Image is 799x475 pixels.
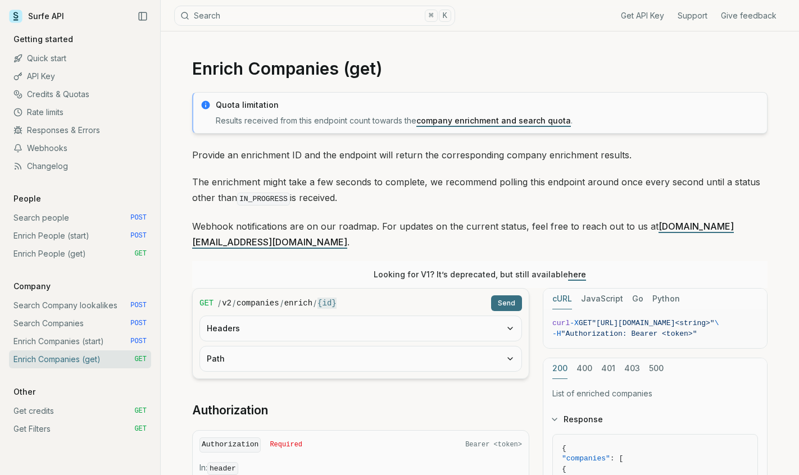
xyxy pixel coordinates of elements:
[9,402,151,420] a: Get credits GET
[9,209,151,227] a: Search people POST
[581,289,623,309] button: JavaScript
[624,358,640,379] button: 403
[216,99,760,111] p: Quota limitation
[425,10,437,22] kbd: ⌘
[174,6,455,26] button: Search⌘K
[9,85,151,103] a: Credits & Quotas
[130,231,147,240] span: POST
[130,337,147,346] span: POST
[601,358,615,379] button: 401
[134,249,147,258] span: GET
[9,332,151,350] a: Enrich Companies (start) POST
[134,407,147,415] span: GET
[192,403,268,418] a: Authorization
[284,298,312,309] code: enrich
[552,330,561,338] span: -H
[570,319,579,327] span: -X
[649,358,664,379] button: 500
[552,319,570,327] span: curl
[199,462,522,474] p: In:
[568,270,586,279] a: here
[9,139,151,157] a: Webhooks
[270,440,302,449] span: Required
[200,316,521,341] button: Headers
[678,10,707,21] a: Support
[199,298,214,309] span: GET
[9,350,151,368] a: Enrich Companies (get) GET
[192,147,768,163] p: Provide an enrichment ID and the endpoint will return the corresponding company enrichment results.
[233,298,235,309] span: /
[222,298,231,309] code: v2
[439,10,451,22] kbd: K
[9,281,55,292] p: Company
[134,424,147,433] span: GET
[130,301,147,310] span: POST
[9,193,46,204] p: People
[317,298,337,309] code: {id}
[562,444,566,453] span: {
[9,227,151,245] a: Enrich People (start) POST
[561,330,697,338] span: "Authorization: Bearer <token>"
[9,157,151,175] a: Changelog
[134,8,151,25] button: Collapse Sidebar
[592,319,714,327] span: "[URL][DOMAIN_NAME]<string>"
[491,295,522,311] button: Send
[9,420,151,438] a: Get Filters GET
[576,358,592,379] button: 400
[134,355,147,364] span: GET
[552,289,572,309] button: cURL
[218,298,221,309] span: /
[130,213,147,222] span: POST
[9,49,151,67] a: Quick start
[374,269,586,280] p: Looking for V1? It’s deprecated, but still available
[192,58,768,79] h1: Enrich Companies (get)
[130,319,147,328] span: POST
[9,103,151,121] a: Rate limits
[562,465,566,473] span: {
[216,115,760,126] p: Results received from this endpoint count towards the .
[416,116,571,125] a: company enrichment and search quota
[280,298,283,309] span: /
[9,314,151,332] a: Search Companies POST
[9,121,151,139] a: Responses & Errors
[652,289,680,309] button: Python
[632,289,643,309] button: Go
[9,8,64,25] a: Surfe API
[237,193,290,205] code: IN_PROGRESS
[579,319,592,327] span: GET
[465,440,522,449] span: Bearer <token>
[9,386,40,398] p: Other
[543,405,767,434] button: Response
[610,454,623,463] span: : [
[237,298,279,309] code: companies
[715,319,719,327] span: \
[314,298,316,309] span: /
[552,388,758,399] p: List of enriched companies
[552,358,568,379] button: 200
[562,454,610,463] span: "companies"
[9,245,151,263] a: Enrich People (get) GET
[721,10,777,21] a: Give feedback
[192,218,768,250] p: Webhook notifications are on our roadmap. For updates on the current status, feel free to reach o...
[207,462,238,475] code: header
[621,10,664,21] a: Get API Key
[9,296,151,314] a: Search Company lookalikes POST
[200,346,521,371] button: Path
[9,67,151,85] a: API Key
[192,174,768,207] p: The enrichment might take a few seconds to complete, we recommend polling this endpoint around on...
[199,437,261,453] code: Authorization
[9,34,78,45] p: Getting started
